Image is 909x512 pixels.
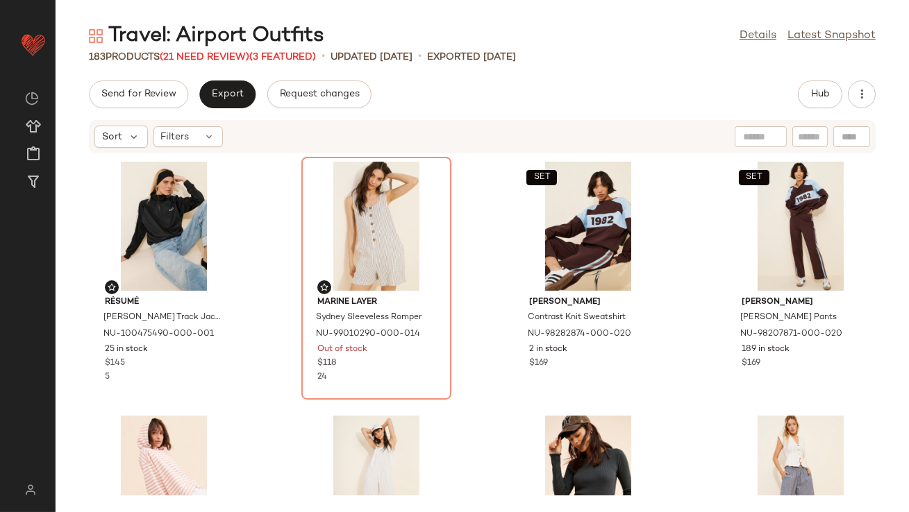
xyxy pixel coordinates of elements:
button: Request changes [267,80,372,108]
a: Latest Snapshot [787,28,876,44]
span: [PERSON_NAME] Track Jacket [103,312,222,324]
span: 189 in stock [742,343,790,356]
button: SET [739,170,769,185]
span: Send for Review [101,89,176,100]
span: SET [533,173,551,182]
span: Résumé [105,296,223,309]
img: svg%3e [17,484,44,495]
a: Details [740,28,776,44]
span: SET [745,173,762,182]
div: Products [89,50,316,65]
span: 183 [89,52,106,62]
span: Request changes [279,89,360,100]
span: Marine Layer [317,296,435,309]
span: Export [211,89,244,100]
span: 25 in stock [105,343,148,356]
span: Sydney Sleeveless Romper [316,312,422,324]
img: svg%3e [108,283,116,291]
span: $118 [317,357,336,370]
span: (3 Featured) [249,52,316,62]
img: 98207871_020_b [731,162,871,291]
span: Sort [102,130,122,144]
img: 100475490_001_b [94,162,234,291]
img: svg%3e [320,283,328,291]
div: Travel: Airport Outfits [89,22,324,50]
img: 99010290_014_b [306,162,447,291]
span: NU-99010290-000-014 [316,328,420,341]
img: svg%3e [89,29,103,43]
img: 98282874_020_b [518,162,658,291]
span: NU-98207871-000-020 [740,328,842,341]
p: updated [DATE] [331,50,412,65]
span: Contrast Knit Sweatshirt [528,312,626,324]
span: $169 [742,357,760,370]
img: heart_red.DM2ytmEG.svg [19,31,47,58]
span: [PERSON_NAME] [742,296,860,309]
span: 24 [317,373,327,382]
span: • [418,49,422,65]
span: $145 [105,357,125,370]
span: [PERSON_NAME] [529,296,647,309]
span: Out of stock [317,343,367,356]
span: 2 in stock [529,343,567,356]
button: Export [199,80,256,108]
span: $169 [529,357,548,370]
span: [PERSON_NAME] Pants [740,312,837,324]
span: (21 Need Review) [160,52,249,62]
button: Send for Review [89,80,188,108]
span: Filters [161,130,190,144]
span: NU-98282874-000-020 [528,328,631,341]
img: svg%3e [25,92,39,105]
button: SET [526,170,557,185]
p: Exported [DATE] [427,50,516,65]
span: 5 [105,373,110,382]
span: • [322,49,325,65]
span: Hub [810,89,830,100]
span: NU-100475490-000-001 [103,328,214,341]
button: Hub [798,80,842,108]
